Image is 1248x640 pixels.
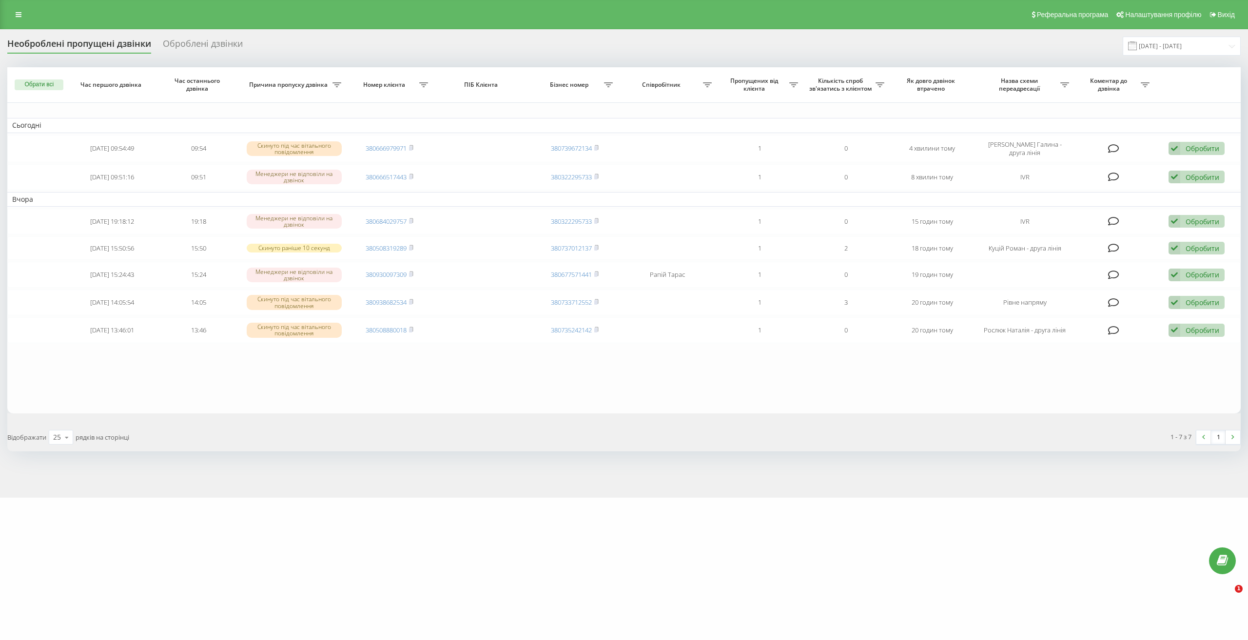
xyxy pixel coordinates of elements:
span: Реферальна програма [1037,11,1109,19]
span: 1 [1235,585,1243,593]
span: Кількість спроб зв'язатись з клієнтом [808,77,876,92]
td: 1 [717,236,803,260]
div: Менеджери не відповіли на дзвінок [247,268,342,282]
td: IVR [975,164,1074,190]
a: 380322295733 [551,173,592,181]
td: 15:24 [156,262,242,288]
td: 2 [803,236,889,260]
td: [DATE] 09:54:49 [69,135,156,162]
div: Обробити [1186,244,1219,253]
a: 380666517443 [366,173,407,181]
td: Сьогодні [7,118,1241,133]
td: 1 [717,164,803,190]
iframe: Intercom live chat [1215,585,1238,608]
div: Менеджери не відповіли на дзвінок [247,170,342,184]
td: Рапій Тарас [618,262,716,288]
td: 20 годин тому [889,317,975,343]
span: Час останнього дзвінка [164,77,233,92]
div: Скинуто під час вітального повідомлення [247,141,342,156]
div: Обробити [1186,173,1219,182]
span: рядків на сторінці [76,433,129,442]
td: 15:50 [156,236,242,260]
td: IVR [975,209,1074,234]
td: [PERSON_NAME] Галина - друга лінія [975,135,1074,162]
span: Налаштування профілю [1125,11,1201,19]
div: Обробити [1186,144,1219,153]
div: Менеджери не відповіли на дзвінок [247,214,342,229]
span: Як довго дзвінок втрачено [898,77,967,92]
td: 1 [717,209,803,234]
td: 20 годин тому [889,290,975,315]
td: Куцій Роман - друга лінія [975,236,1074,260]
a: 1 [1211,430,1226,444]
td: 15 годин тому [889,209,975,234]
td: 0 [803,164,889,190]
td: 1 [717,135,803,162]
td: [DATE] 19:18:12 [69,209,156,234]
span: Бізнес номер [536,81,604,89]
div: Обробити [1186,270,1219,279]
td: 0 [803,209,889,234]
span: Час першого дзвінка [78,81,146,89]
a: 380739672134 [551,144,592,153]
td: 09:54 [156,135,242,162]
div: Скинуто під час вітального повідомлення [247,323,342,337]
td: 14:05 [156,290,242,315]
span: Назва схеми переадресації [980,77,1060,92]
td: 0 [803,135,889,162]
td: [DATE] 14:05:54 [69,290,156,315]
td: 19:18 [156,209,242,234]
td: 8 хвилин тому [889,164,975,190]
span: Вихід [1218,11,1235,19]
span: Номер клієнта [351,81,419,89]
td: 09:51 [156,164,242,190]
span: Пропущених від клієнта [721,77,789,92]
td: [DATE] 13:46:01 [69,317,156,343]
a: 380938682534 [366,298,407,307]
div: Оброблені дзвінки [163,39,243,54]
span: ПІБ Клієнта [442,81,522,89]
div: 1 - 7 з 7 [1170,432,1191,442]
button: Обрати всі [15,79,63,90]
td: 3 [803,290,889,315]
td: 19 годин тому [889,262,975,288]
a: 380733712552 [551,298,592,307]
a: 380508880018 [366,326,407,334]
td: 13:46 [156,317,242,343]
a: 380735242142 [551,326,592,334]
div: Обробити [1186,298,1219,307]
td: 0 [803,262,889,288]
div: Скинуто під час вітального повідомлення [247,295,342,310]
a: 380322295733 [551,217,592,226]
a: 380677571441 [551,270,592,279]
td: [DATE] 15:24:43 [69,262,156,288]
div: Скинуто раніше 10 секунд [247,244,342,252]
td: Вчора [7,192,1241,207]
td: 4 хвилини тому [889,135,975,162]
td: [DATE] 09:51:16 [69,164,156,190]
span: Коментар до дзвінка [1079,77,1140,92]
div: Обробити [1186,217,1219,226]
div: Необроблені пропущені дзвінки [7,39,151,54]
span: Відображати [7,433,46,442]
td: [DATE] 15:50:56 [69,236,156,260]
td: Рослюк Наталія - друга лінія [975,317,1074,343]
td: 1 [717,262,803,288]
a: 380737012137 [551,244,592,252]
div: 25 [53,432,61,442]
div: Обробити [1186,326,1219,335]
a: 380930097309 [366,270,407,279]
td: 18 годин тому [889,236,975,260]
span: Причина пропуску дзвінка [247,81,332,89]
td: 1 [717,317,803,343]
span: Співробітник [623,81,702,89]
a: 380684029757 [366,217,407,226]
td: 0 [803,317,889,343]
td: 1 [717,290,803,315]
td: Рівне напряму [975,290,1074,315]
a: 380666979971 [366,144,407,153]
a: 380508319289 [366,244,407,252]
